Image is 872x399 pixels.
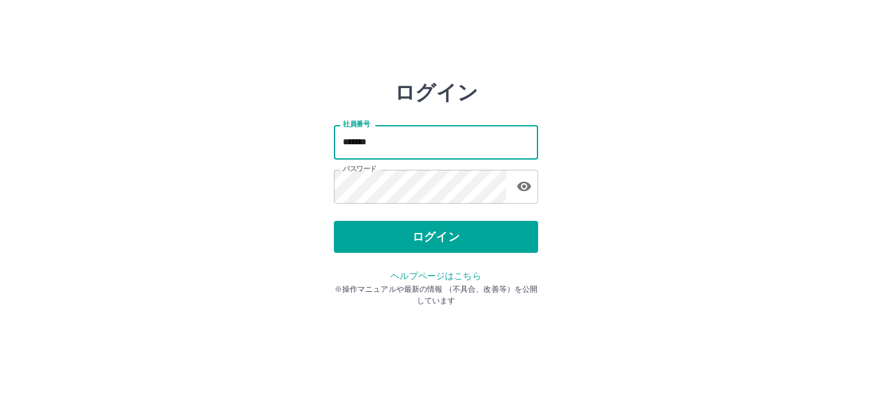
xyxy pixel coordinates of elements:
label: 社員番号 [343,119,370,129]
h2: ログイン [395,80,478,105]
p: ※操作マニュアルや最新の情報 （不具合、改善等）を公開しています [334,283,538,306]
a: ヘルプページはこちら [391,271,481,281]
button: ログイン [334,221,538,253]
label: パスワード [343,164,377,174]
